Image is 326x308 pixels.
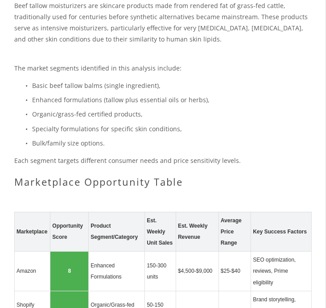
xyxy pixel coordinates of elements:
p: Specialty formulations for specific skin conditions, [32,123,312,134]
td: 8 [50,252,89,291]
th: Key Success Factors [251,212,312,252]
td: Enhanced Formulations [89,252,145,291]
td: $4,500-$9,000 [176,252,219,291]
p: Each segment targets different consumer needs and price sensitivity levels. [14,155,312,166]
th: Product Segment/Category [89,212,145,252]
p: Enhanced formulations (tallow plus essential oils or herbs), [32,94,312,105]
h2: Marketplace Opportunity Table [14,176,312,187]
p: Organic/grass-fed certified products, [32,108,312,120]
th: Average Price Range [219,212,251,252]
th: Marketplace [15,212,50,252]
p: Bulk/family size options. [32,137,312,149]
th: Opportunity Score [50,212,89,252]
p: Basic beef tallow balms (single ingredient), [32,80,312,91]
td: 150-300 units [145,252,176,291]
td: $25-$40 [219,252,251,291]
th: Est. Weekly Unit Sales [145,212,176,252]
th: Est. Weekly Revenue [176,212,219,252]
td: Amazon [15,252,50,291]
p: The market segments identified in this analysis include: [14,51,312,74]
td: SEO optimization, reviews, Prime eligibility [251,252,312,291]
